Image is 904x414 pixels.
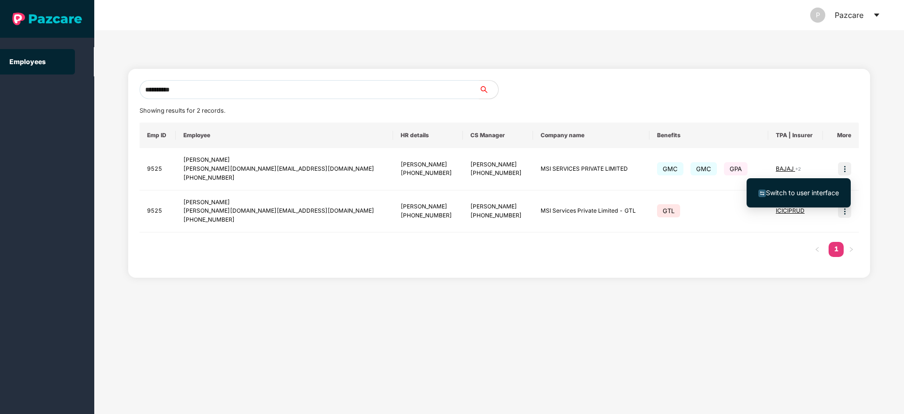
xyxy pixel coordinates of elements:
th: Benefits [649,123,768,148]
th: Company name [533,123,649,148]
div: [PHONE_NUMBER] [401,169,456,178]
img: icon [838,162,851,175]
a: 1 [829,242,844,256]
div: [PERSON_NAME] [183,156,386,165]
span: GTL [657,204,680,217]
div: [PERSON_NAME] [470,202,526,211]
div: [PERSON_NAME][DOMAIN_NAME][EMAIL_ADDRESS][DOMAIN_NAME] [183,207,386,215]
div: [PHONE_NUMBER] [183,174,386,182]
th: TPA | Insurer [768,123,823,148]
span: P [816,8,820,23]
div: [PERSON_NAME][DOMAIN_NAME][EMAIL_ADDRESS][DOMAIN_NAME] [183,165,386,174]
span: Showing results for 2 records. [140,107,225,114]
div: [PHONE_NUMBER] [470,211,526,220]
div: [PERSON_NAME] [183,198,386,207]
th: CS Manager [463,123,533,148]
th: More [823,123,859,148]
th: Emp ID [140,123,176,148]
li: Next Page [844,242,859,257]
li: 1 [829,242,844,257]
li: Previous Page [810,242,825,257]
button: right [844,242,859,257]
span: search [479,86,498,93]
td: MSI SERVICES PRIVATE LIMITED [533,148,649,190]
span: GMC [690,162,717,175]
div: [PERSON_NAME] [470,160,526,169]
span: + 2 [795,166,801,172]
td: 9525 [140,148,176,190]
button: search [479,80,499,99]
span: left [814,247,820,252]
th: Employee [176,123,393,148]
div: [PHONE_NUMBER] [401,211,456,220]
a: Employees [9,58,46,66]
th: HR details [393,123,463,148]
span: GPA [724,162,748,175]
div: [PHONE_NUMBER] [470,169,526,178]
span: Switch to user interface [766,189,839,197]
div: [PHONE_NUMBER] [183,215,386,224]
img: svg+xml;base64,PHN2ZyB4bWxucz0iaHR0cDovL3d3dy53My5vcmcvMjAwMC9zdmciIHdpZHRoPSIxNiIgaGVpZ2h0PSIxNi... [758,190,766,197]
button: left [810,242,825,257]
span: GMC [657,162,683,175]
td: MSI Services Private Limited - GTL [533,190,649,233]
span: right [848,247,854,252]
span: BAJAJ [776,165,795,172]
td: 9525 [140,190,176,233]
span: caret-down [873,11,880,19]
div: [PERSON_NAME] [401,202,456,211]
div: [PERSON_NAME] [401,160,456,169]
